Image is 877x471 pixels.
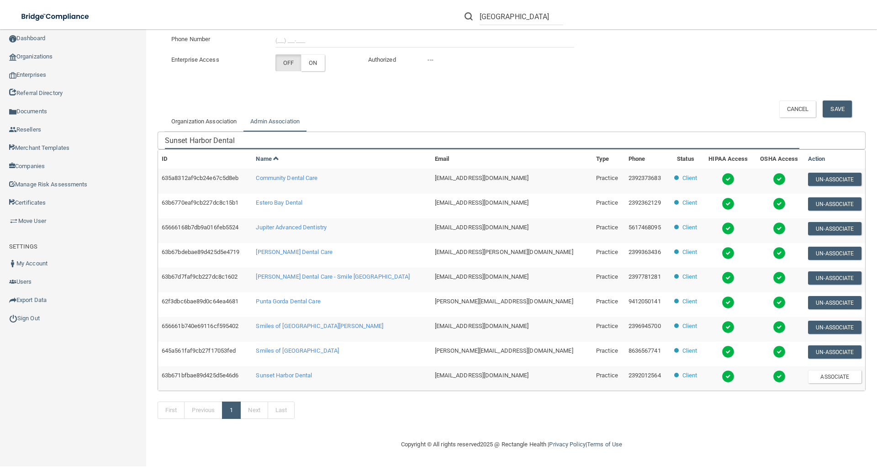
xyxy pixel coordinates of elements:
img: tick.e7d51cea.svg [722,370,734,383]
a: Next [240,402,268,419]
span: [EMAIL_ADDRESS][DOMAIN_NAME] [435,175,529,181]
span: 63b67bdebae89d425d5e4719 [162,249,239,255]
img: tick.e7d51cea.svg [773,296,786,309]
p: Client [682,296,697,307]
input: Search [480,8,563,25]
img: tick.e7d51cea.svg [773,197,786,210]
span: [EMAIL_ADDRESS][DOMAIN_NAME] [435,372,529,379]
img: tick.e7d51cea.svg [773,370,786,383]
img: tick.e7d51cea.svg [773,345,786,358]
img: ic_power_dark.7ecde6b1.png [9,314,17,323]
img: icon-export.b9366987.png [9,296,16,304]
input: Search [165,132,799,149]
span: 645a561faf9cb27f17053fed [162,347,236,354]
span: Jupiter Advanced Dentistry [256,224,327,231]
span: 62f3dbc6bae89d0c64ea4681 [162,298,238,305]
span: [EMAIL_ADDRESS][DOMAIN_NAME] [435,199,529,206]
span: [PERSON_NAME] Dental Care [256,249,333,255]
img: tick.e7d51cea.svg [773,271,786,284]
img: enterprise.0d942306.png [9,72,16,79]
button: Cancel [779,101,816,117]
span: Sunset Harbor Dental [256,372,312,379]
p: Client [682,321,697,332]
dev: Enterprise Access [164,54,269,65]
button: Associate [808,370,861,383]
span: 65666168b7db9a016feb5524 [162,224,238,231]
button: Un-Associate [808,296,861,309]
span: [PERSON_NAME] Dental Care - Smile [GEOGRAPHIC_DATA] [256,273,410,280]
label: OFF [275,54,301,71]
th: HIPAA Access [703,150,754,169]
span: 2392373683 [629,175,661,181]
img: briefcase.64adab9b.png [9,217,18,226]
img: icon-documents.8dae5593.png [9,108,16,116]
span: Estero Bay Dental [256,199,302,206]
span: Smiles of [GEOGRAPHIC_DATA][PERSON_NAME] [256,323,383,329]
a: Last [268,402,295,419]
img: icon-users.e205127d.png [9,278,16,286]
button: Un-Associate [808,345,861,359]
button: Un-Associate [808,321,861,334]
p: Client [682,197,697,208]
span: 2397781281 [629,273,661,280]
p: --- [414,54,447,65]
img: tick.e7d51cea.svg [773,173,786,185]
img: tick.e7d51cea.svg [722,197,734,210]
img: tick.e7d51cea.svg [722,321,734,333]
span: 8636567741 [629,347,661,354]
img: ic-search.3b580494.png [465,12,473,21]
span: Community Dental Care [256,175,317,181]
span: 2392362129 [629,199,661,206]
a: 1 [222,402,241,419]
span: 2396945700 [629,323,661,329]
a: Organization Association [164,111,243,132]
img: tick.e7d51cea.svg [773,321,786,333]
button: Save [823,101,851,117]
span: Practice [596,273,618,280]
span: 63b67d7faf9cb227dc8c1602 [162,273,238,280]
img: tick.e7d51cea.svg [722,247,734,259]
img: tick.e7d51cea.svg [773,247,786,259]
button: Un-Associate [808,271,861,285]
a: Action [808,155,825,162]
img: tick.e7d51cea.svg [722,345,734,358]
a: Previous [184,402,222,419]
p: Client [682,173,697,184]
label: SETTINGS [9,241,37,252]
img: tick.e7d51cea.svg [722,222,734,235]
span: 656661b740e69116cf595402 [162,323,238,329]
th: Type [592,150,625,169]
img: ic_user_dark.df1a06c3.png [9,260,16,267]
th: ID [158,150,252,169]
img: tick.e7d51cea.svg [722,296,734,309]
span: Practice [596,323,618,329]
span: Practice [596,249,618,255]
span: 5617468095 [629,224,661,231]
span: 63b6770eaf9cb227dc8c15b1 [162,199,238,206]
th: Phone [625,150,669,169]
span: Practice [596,298,618,305]
input: (___) ___-____ [275,34,574,48]
span: [EMAIL_ADDRESS][PERSON_NAME][DOMAIN_NAME] [435,249,573,255]
a: Admin Association [243,111,306,132]
p: Authorized [368,54,401,65]
span: 9412050141 [629,298,661,305]
span: Practice [596,347,618,354]
a: First [158,402,185,419]
span: Practice [596,175,618,181]
a: Name [256,155,279,162]
a: Terms of Use [587,441,622,448]
img: ic_dashboard_dark.d01f4a41.png [9,35,16,42]
img: ic_reseller.de258add.png [9,126,16,133]
button: Un-Associate [808,173,861,186]
th: Email [431,150,592,169]
span: Smiles of [GEOGRAPHIC_DATA] [256,347,339,354]
img: tick.e7d51cea.svg [722,173,734,185]
span: [PERSON_NAME][EMAIL_ADDRESS][DOMAIN_NAME] [435,298,573,305]
span: 2399363436 [629,249,661,255]
a: Privacy Policy [549,441,585,448]
span: [EMAIL_ADDRESS][DOMAIN_NAME] [435,323,529,329]
div: Copyright © All rights reserved 2025 @ Rectangle Health | | [345,430,678,459]
span: [EMAIL_ADDRESS][DOMAIN_NAME] [435,273,529,280]
span: Practice [596,372,618,379]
